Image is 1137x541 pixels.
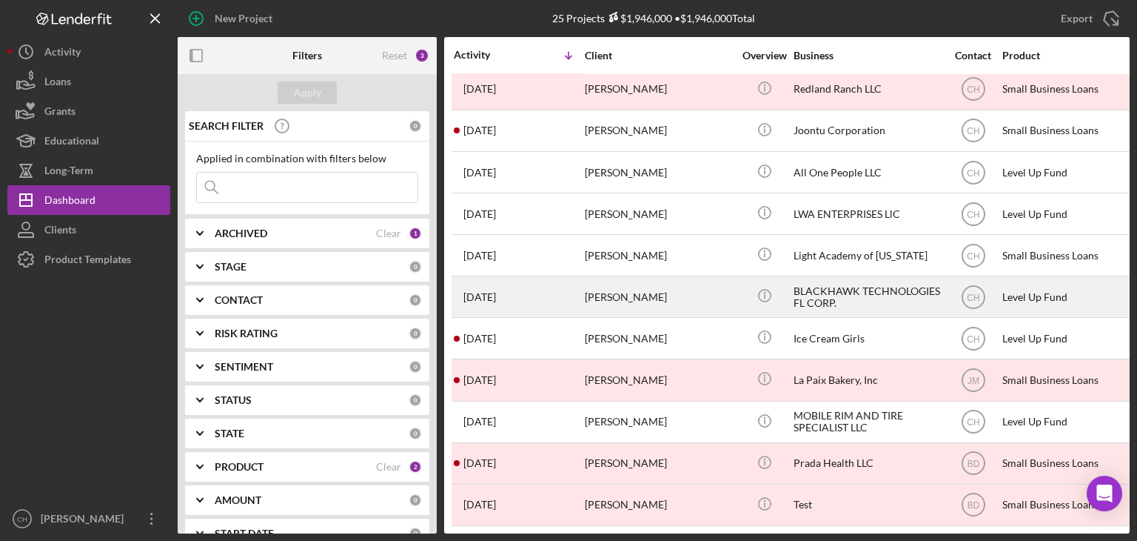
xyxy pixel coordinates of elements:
[409,227,422,240] div: 1
[44,156,93,189] div: Long-Term
[967,209,979,219] text: CH
[552,12,755,24] div: 25 Projects • $1,946,000 Total
[7,126,170,156] button: Educational
[967,417,979,428] text: CH
[189,120,264,132] b: SEARCH FILTER
[409,527,422,540] div: 0
[585,111,733,150] div: [PERSON_NAME]
[585,402,733,442] div: [PERSON_NAME]
[967,376,979,386] text: JM
[794,111,942,150] div: Joontu Corporation
[215,528,274,540] b: START DATE
[409,293,422,307] div: 0
[967,84,979,95] text: CH
[215,228,267,239] b: ARCHIVED
[585,444,733,483] div: [PERSON_NAME]
[585,277,733,316] div: [PERSON_NAME]
[794,277,942,316] div: BLACKHAWK TECHNOLOGIES FL CORP.
[215,461,264,473] b: PRODUCT
[967,250,979,261] text: CH
[215,494,261,506] b: AMOUNT
[7,245,170,274] button: Product Templates
[409,260,422,273] div: 0
[463,291,496,303] time: 2025-07-01 15:05
[409,119,422,133] div: 0
[409,327,422,340] div: 0
[44,185,95,219] div: Dashboard
[44,245,131,278] div: Product Templates
[794,319,942,358] div: Ice Cream Girls
[7,185,170,215] button: Dashboard
[215,361,273,373] b: SENTIMENT
[463,167,496,179] time: 2025-07-23 21:22
[215,261,246,273] b: STAGE
[737,50,792,62] div: Overview
[1061,4,1093,33] div: Export
[215,4,272,33] div: New Project
[409,394,422,407] div: 0
[794,444,942,483] div: Prada Health LLC
[794,70,942,109] div: Redland Ranch LLC
[585,194,733,233] div: [PERSON_NAME]
[215,294,263,306] b: CONTACT
[463,374,496,386] time: 2025-06-12 19:59
[463,499,496,511] time: 2024-04-05 17:32
[7,504,170,534] button: CH[PERSON_NAME]
[7,37,170,67] button: Activity
[7,215,170,245] button: Clients
[278,82,337,104] button: Apply
[382,50,407,62] div: Reset
[463,416,496,428] time: 2025-06-09 21:07
[967,500,979,511] text: BD
[794,485,942,525] div: Test
[967,126,979,136] text: CH
[44,67,71,100] div: Loans
[294,82,321,104] div: Apply
[463,208,496,220] time: 2025-07-17 19:03
[44,96,76,130] div: Grants
[945,50,1001,62] div: Contact
[1087,476,1122,511] div: Open Intercom Messenger
[967,459,979,469] text: BD
[292,50,322,62] b: Filters
[585,153,733,192] div: [PERSON_NAME]
[585,50,733,62] div: Client
[376,461,401,473] div: Clear
[967,334,979,345] text: CH
[585,360,733,399] div: [PERSON_NAME]
[409,360,422,374] div: 0
[409,427,422,440] div: 0
[7,156,170,185] button: Long-Term
[585,236,733,275] div: [PERSON_NAME]
[178,4,287,33] button: New Project
[967,292,979,302] text: CH
[585,70,733,109] div: [PERSON_NAME]
[17,515,27,523] text: CH
[196,153,418,165] div: Applied in combination with filters below
[794,236,942,275] div: Light Academy of [US_STATE]
[967,167,979,178] text: CH
[794,50,942,62] div: Business
[794,153,942,192] div: All One People LLC
[44,126,99,159] div: Educational
[1046,4,1130,33] button: Export
[463,457,496,469] time: 2025-05-08 22:26
[7,96,170,126] a: Grants
[37,504,133,537] div: [PERSON_NAME]
[463,250,496,262] time: 2025-07-10 15:06
[7,67,170,96] button: Loans
[454,49,519,61] div: Activity
[44,215,76,248] div: Clients
[215,428,244,439] b: STATE
[585,319,733,358] div: [PERSON_NAME]
[605,12,672,24] div: $1,946,000
[463,83,496,95] time: 2025-07-31 21:59
[215,394,252,406] b: STATUS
